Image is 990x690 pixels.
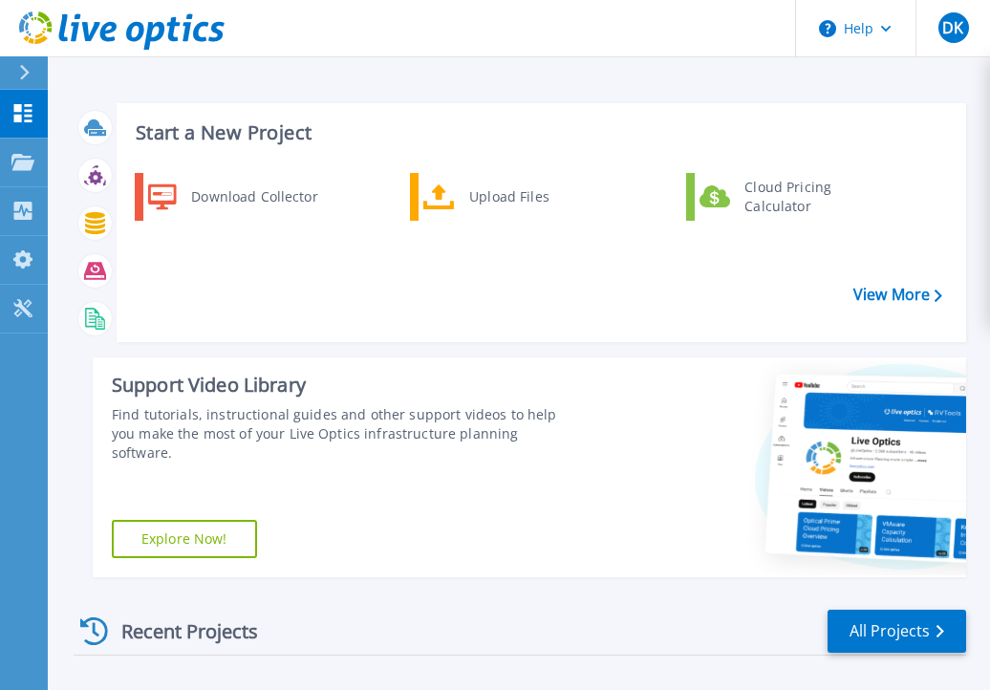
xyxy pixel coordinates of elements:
h3: Start a New Project [136,122,941,143]
div: Upload Files [460,178,601,216]
div: Recent Projects [74,608,284,655]
a: All Projects [828,610,966,653]
a: Cloud Pricing Calculator [686,173,882,221]
a: View More [853,286,942,304]
div: Find tutorials, instructional guides and other support videos to help you make the most of your L... [112,405,562,463]
div: Cloud Pricing Calculator [735,178,876,216]
div: Download Collector [182,178,326,216]
span: DK [942,20,963,35]
a: Explore Now! [112,520,257,558]
a: Upload Files [410,173,606,221]
div: Support Video Library [112,373,562,398]
a: Download Collector [135,173,331,221]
